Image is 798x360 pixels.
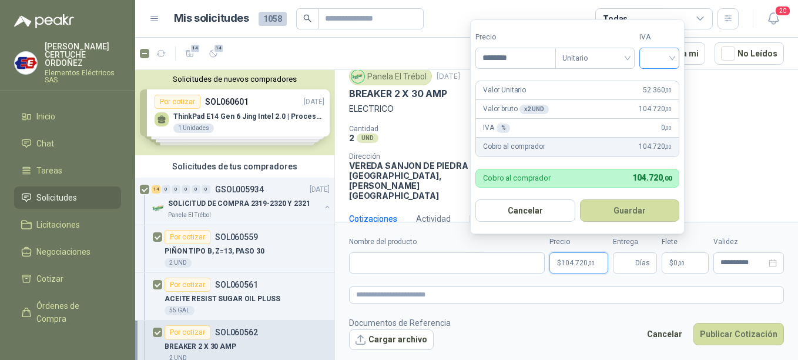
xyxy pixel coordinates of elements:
label: IVA [639,32,679,43]
div: Actividad [416,212,451,225]
button: Publicar Cotización [693,323,784,345]
label: Nombre del producto [349,236,545,248]
label: Validez [713,236,784,248]
div: 2 UND [165,258,192,268]
span: ,00 [665,106,672,112]
span: Unitario [562,49,628,67]
span: ,00 [678,260,685,266]
div: Panela El Trébol [349,68,432,85]
p: Elementos Eléctricos SAS [45,69,121,84]
button: Guardar [580,199,680,222]
p: Valor bruto [483,104,549,115]
a: Cotizar [14,268,121,290]
a: Por cotizarSOL060559PIÑON TIPO B, Z=13, PASO 302 UND [135,225,334,273]
span: Órdenes de Compra [36,299,110,325]
div: Por cotizar [165,325,210,339]
span: ,00 [588,260,595,266]
span: 0 [661,122,672,134]
label: Flete [662,236,709,248]
a: Tareas [14,159,121,182]
p: ELECTRICO [349,102,784,115]
label: Entrega [613,236,657,248]
div: % [497,124,511,133]
span: Negociaciones [36,245,90,258]
button: Solicitudes de nuevos compradores [140,75,330,84]
p: BREAKER 2 X 30 AMP [349,88,447,100]
img: Company Logo [15,52,37,74]
p: PIÑON TIPO B, Z=13, PASO 30 [165,246,264,257]
span: 14 [190,44,201,53]
p: Cobro al comprador [483,141,545,152]
p: $ 0,00 [662,252,709,274]
span: Licitaciones [36,218,80,231]
button: 14 [204,44,223,63]
div: Por cotizar [165,278,210,292]
button: Cargar archivo [349,329,434,351]
p: Dirección [349,152,477,161]
p: [DATE] [437,71,460,82]
span: Solicitudes [36,191,77,204]
span: 52.360 [643,85,672,96]
a: Órdenes de Compra [14,295,121,330]
div: Solicitudes de tus compradores [135,155,334,178]
img: Logo peakr [14,14,74,28]
span: ,00 [665,125,672,131]
p: [PERSON_NAME] CERTUCHE ORDOÑEZ [45,42,121,67]
p: Cobro al comprador [483,174,551,182]
span: Cotizar [36,272,63,285]
a: Negociaciones [14,241,121,263]
h1: Mis solicitudes [174,10,249,27]
span: 1058 [259,12,287,26]
img: Company Logo [152,201,166,215]
span: ,00 [665,87,672,94]
p: $104.720,00 [549,252,608,274]
a: 14 0 0 0 0 0 GSOL005934[DATE] Company LogoSOLICITUD DE COMPRA 2319-2320 Y 2321Panela El Trébol [152,182,332,220]
span: 104.720 [561,259,595,266]
p: SOLICITUD DE COMPRA 2319-2320 Y 2321 [168,198,310,209]
a: Chat [14,132,121,155]
span: 104.720 [639,104,672,115]
button: Cancelar [641,323,689,345]
p: Panela El Trébol [168,211,211,220]
div: Por cotizar [165,230,210,244]
label: Precio [549,236,608,248]
p: [DATE] [310,184,330,195]
div: 14 [152,185,160,194]
span: 104.720 [639,141,672,152]
p: ACEITE RESIST SUGAR OIL PLUSS [165,294,280,305]
p: 2 [349,133,354,143]
span: 14 [213,44,224,53]
p: SOL060562 [215,328,258,336]
a: Licitaciones [14,214,121,236]
span: Chat [36,137,54,150]
button: 20 [763,8,784,29]
button: Cancelar [475,199,575,222]
span: $ [669,259,673,266]
span: ,00 [662,175,672,182]
div: Todas [603,12,628,25]
div: Solicitudes de nuevos compradoresPor cotizarSOL060601[DATE] ThinkPad E14 Gen 6 Jing Intel 2.0 | P... [135,70,334,155]
span: search [303,14,311,22]
div: 0 [202,185,210,194]
p: IVA [483,122,510,134]
div: Cotizaciones [349,212,397,225]
p: BREAKER 2 X 30 AMP [165,341,236,352]
span: Días [635,253,650,273]
a: Inicio [14,105,121,128]
div: x 2 UND [519,105,548,114]
span: Tareas [36,164,62,177]
p: SOL060559 [215,233,258,241]
a: Solicitudes [14,186,121,209]
div: 0 [162,185,170,194]
div: UND [357,134,378,143]
p: Cantidad [349,125,501,133]
div: Mensajes [470,212,505,225]
p: VEREDA SANJON DE PIEDRA [GEOGRAPHIC_DATA] , [PERSON_NAME][GEOGRAPHIC_DATA] [349,161,477,201]
a: Por cotizarSOL060561ACEITE RESIST SUGAR OIL PLUSS55 GAL [135,273,334,321]
p: SOL060561 [215,281,258,289]
span: Inicio [36,110,55,123]
label: Precio [475,32,555,43]
button: No Leídos [715,42,784,65]
p: Documentos de Referencia [349,316,451,329]
div: 0 [192,185,200,194]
